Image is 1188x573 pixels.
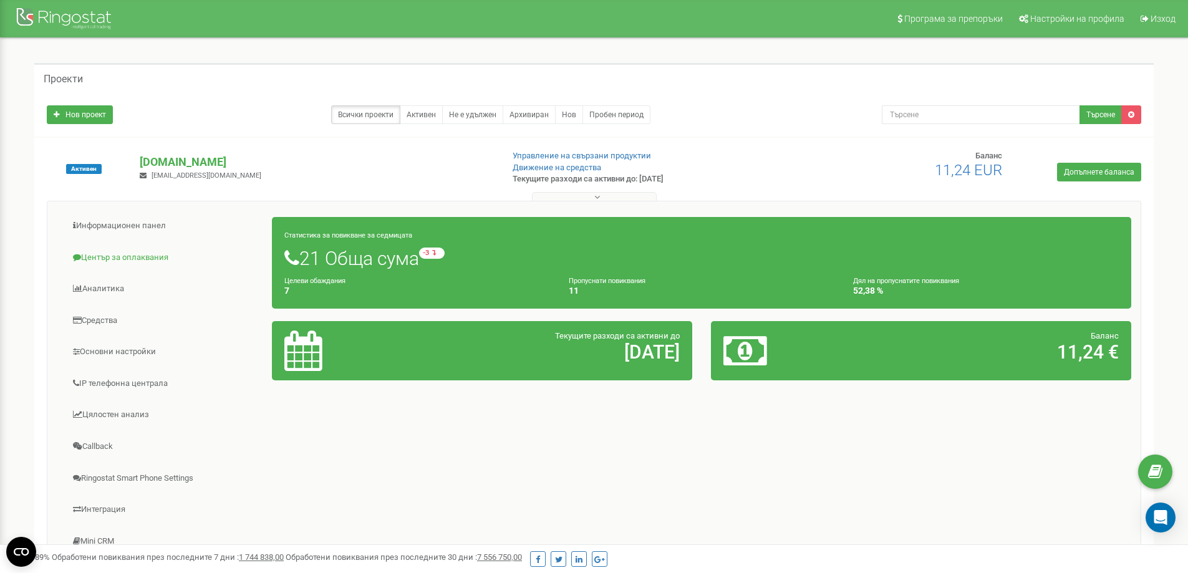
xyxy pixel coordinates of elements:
a: Център за оплаквания [57,243,273,273]
small: Дял на пропуснатите повиквания [853,277,959,285]
h4: 52,38 % [853,286,1119,296]
a: Движение на средства [513,163,601,172]
small: Целеви обаждания [284,277,345,285]
a: Допълнете баланса [1057,163,1141,181]
p: Текущите разходи са активни до: [DATE] [513,173,772,185]
span: Обработени повиквания през последните 7 дни : [52,552,284,562]
input: Търсене [882,105,1080,124]
u: 1 744 838,00 [239,552,284,562]
span: Програма за препоръки [904,14,1003,24]
h2: [DATE] [422,342,680,362]
span: 11,24 EUR [935,161,1002,179]
button: Open CMP widget [6,537,36,567]
span: Изход [1151,14,1176,24]
span: Текущите разходи са активни до [555,331,680,340]
a: Интеграция [57,494,273,525]
h1: 21 Обща сума [284,248,1119,269]
h4: 11 [569,286,834,296]
small: Статистика за повикване за седмицата [284,231,412,239]
a: Нов проект [47,105,113,124]
a: Пробен период [582,105,650,124]
a: Информационен панел [57,211,273,241]
h5: Проекти [44,74,83,85]
a: IP телефонна централа [57,368,273,399]
p: [DOMAIN_NAME] [140,154,492,170]
span: [EMAIL_ADDRESS][DOMAIN_NAME] [152,171,261,180]
a: Цялостен анализ [57,400,273,430]
a: Нов [555,105,583,124]
span: Баланс [1091,331,1119,340]
h2: 11,24 € [861,342,1119,362]
h4: 7 [284,286,550,296]
a: Mini CRM [57,526,273,557]
span: Баланс [975,151,1002,160]
div: Open Intercom Messenger [1146,503,1176,532]
button: Търсене [1079,105,1122,124]
span: Настройки на профила [1030,14,1124,24]
a: Архивиран [503,105,556,124]
a: Средства [57,306,273,336]
a: Всички проекти [331,105,400,124]
u: 7 556 750,00 [477,552,522,562]
a: Аналитика [57,274,273,304]
small: Пропуснати повиквания [569,277,645,285]
small: -3 [419,248,445,259]
a: Не е удължен [442,105,503,124]
a: Активен [400,105,443,124]
a: Основни настройки [57,337,273,367]
a: Ringostat Smart Phone Settings [57,463,273,494]
span: Обработени повиквания през последните 30 дни : [286,552,522,562]
a: Управление на свързани продуктии [513,151,651,160]
span: Активен [66,164,102,174]
a: Callback [57,431,273,462]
